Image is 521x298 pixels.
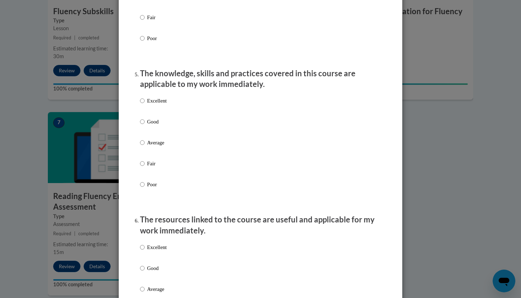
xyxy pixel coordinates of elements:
p: Good [147,118,167,126]
p: Average [147,139,167,147]
input: Poor [140,34,145,42]
p: Good [147,264,167,272]
input: Good [140,264,145,272]
input: Good [140,118,145,126]
p: Excellent [147,243,167,251]
p: Poor [147,181,167,188]
p: Fair [147,160,167,167]
p: Fair [147,13,167,21]
p: The knowledge, skills and practices covered in this course are applicable to my work immediately. [140,68,381,90]
input: Average [140,285,145,293]
input: Fair [140,160,145,167]
input: Excellent [140,97,145,105]
input: Excellent [140,243,145,251]
p: The resources linked to the course are useful and applicable for my work immediately. [140,214,381,236]
input: Average [140,139,145,147]
input: Fair [140,13,145,21]
input: Poor [140,181,145,188]
p: Excellent [147,97,167,105]
p: Poor [147,34,167,42]
p: Average [147,285,167,293]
